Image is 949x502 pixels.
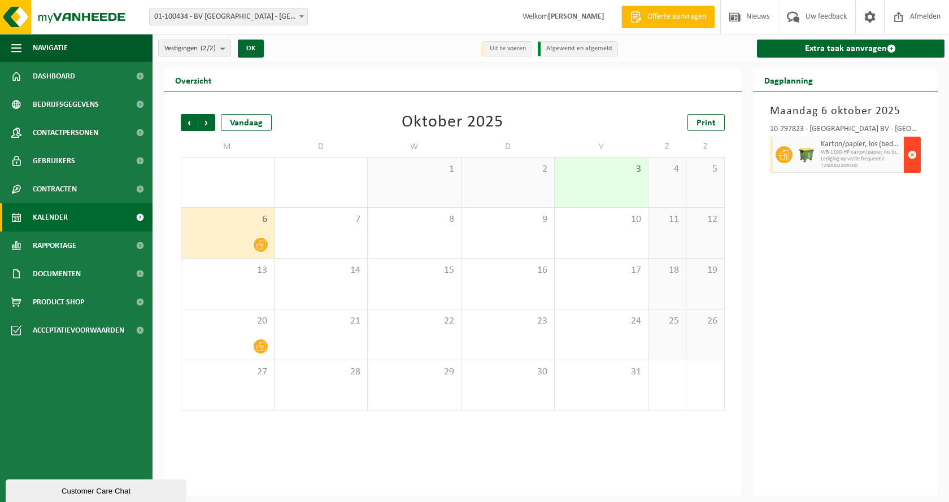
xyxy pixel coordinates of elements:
[648,137,686,157] td: Z
[181,114,198,131] span: Vorige
[33,232,76,260] span: Rapportage
[654,264,680,277] span: 18
[821,163,902,169] span: T250002209300
[481,41,532,56] li: Uit te voeren
[6,477,189,502] iframe: chat widget
[33,175,77,203] span: Contracten
[821,149,902,156] span: WB-1100-HP karton/papier, los (bedrijven)
[654,213,680,226] span: 11
[645,11,709,23] span: Offerte aanvragen
[33,119,98,147] span: Contactpersonen
[687,114,725,131] a: Print
[654,163,680,176] span: 4
[33,34,68,62] span: Navigatie
[402,114,503,131] div: Oktober 2025
[560,315,642,328] span: 24
[560,163,642,176] span: 3
[692,315,718,328] span: 26
[280,366,362,378] span: 28
[33,288,84,316] span: Product Shop
[187,213,268,226] span: 6
[187,264,268,277] span: 13
[555,137,648,157] td: V
[33,147,75,175] span: Gebruikers
[280,213,362,226] span: 7
[373,264,455,277] span: 15
[221,114,272,131] div: Vandaag
[187,315,268,328] span: 20
[654,315,680,328] span: 25
[757,40,945,58] a: Extra taak aanvragen
[149,8,308,25] span: 01-100434 - BV BURG BELUX - ROESELARE
[33,90,99,119] span: Bedrijfsgegevens
[368,137,462,157] td: W
[686,137,724,157] td: Z
[33,316,124,344] span: Acceptatievoorwaarden
[198,114,215,131] span: Volgende
[692,213,718,226] span: 12
[33,260,81,288] span: Documenten
[696,119,716,128] span: Print
[560,264,642,277] span: 17
[621,6,715,28] a: Offerte aanvragen
[821,140,902,149] span: Karton/papier, los (bedrijven)
[33,203,68,232] span: Kalender
[770,125,921,137] div: 10-797823 - [GEOGRAPHIC_DATA] BV - [GEOGRAPHIC_DATA]
[467,366,549,378] span: 30
[770,103,921,120] h3: Maandag 6 oktober 2025
[467,315,549,328] span: 23
[201,45,216,52] count: (2/2)
[560,213,642,226] span: 10
[280,264,362,277] span: 14
[821,156,902,163] span: Lediging op vaste frequentie
[187,366,268,378] span: 27
[462,137,555,157] td: D
[467,213,549,226] span: 9
[538,41,618,56] li: Afgewerkt en afgemeld
[560,366,642,378] span: 31
[467,163,549,176] span: 2
[373,163,455,176] span: 1
[150,9,307,25] span: 01-100434 - BV BURG BELUX - ROESELARE
[181,137,275,157] td: M
[238,40,264,58] button: OK
[373,315,455,328] span: 22
[164,69,223,91] h2: Overzicht
[692,264,718,277] span: 19
[692,163,718,176] span: 5
[158,40,231,56] button: Vestigingen(2/2)
[753,69,824,91] h2: Dagplanning
[548,12,604,21] strong: [PERSON_NAME]
[280,315,362,328] span: 21
[798,146,815,163] img: WB-1100-HPE-GN-50
[275,137,368,157] td: D
[164,40,216,57] span: Vestigingen
[33,62,75,90] span: Dashboard
[373,366,455,378] span: 29
[373,213,455,226] span: 8
[467,264,549,277] span: 16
